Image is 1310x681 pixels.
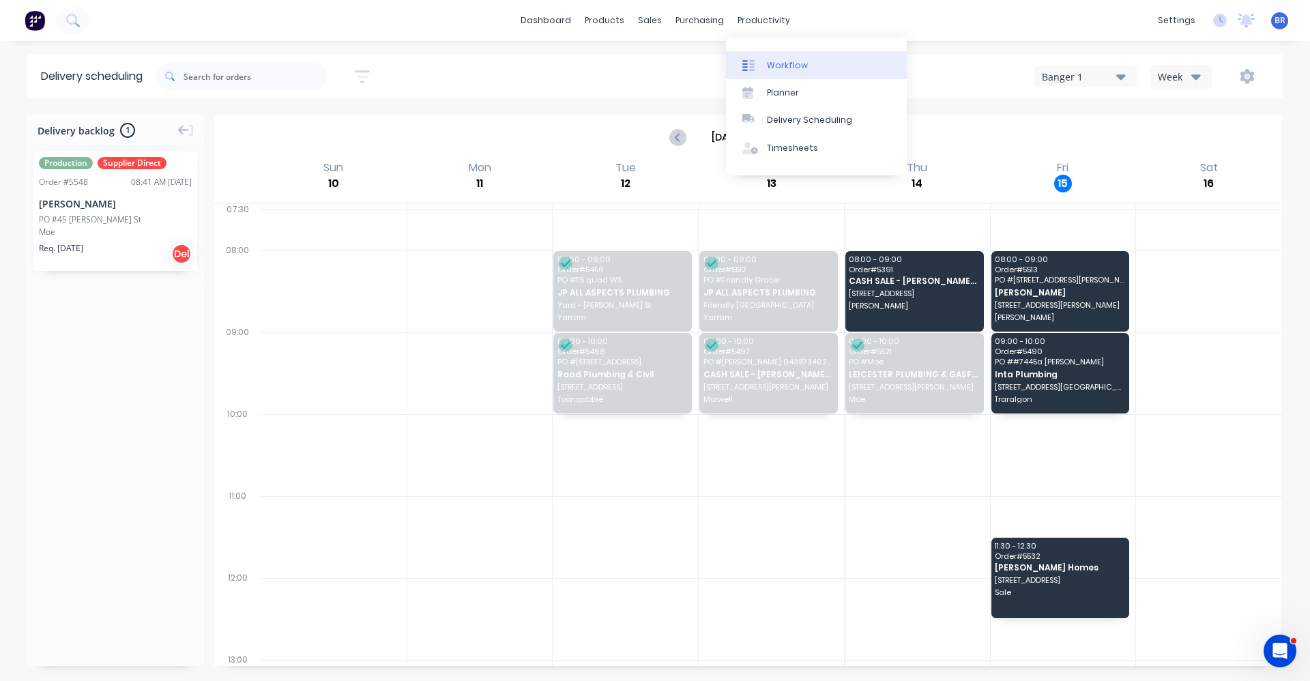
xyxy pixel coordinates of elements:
[703,276,833,284] span: PO # Friendly Grocer
[849,358,978,366] span: PO # Moe
[120,123,135,138] span: 1
[703,358,833,366] span: PO # [PERSON_NAME] 04387349279
[703,370,833,379] span: CASH SALE - [PERSON_NAME]'S ACCOUNT
[1264,635,1296,667] iframe: Intercom live chat
[557,301,687,309] span: Yard - [PERSON_NAME] St
[611,161,640,175] div: Tue
[557,383,687,391] span: [STREET_ADDRESS]
[514,10,578,31] a: dashboard
[726,51,907,78] a: Workflow
[214,242,261,324] div: 08:00
[557,255,687,263] span: 08:00 - 09:00
[995,576,1124,584] span: [STREET_ADDRESS]
[131,176,192,188] div: 08:41 AM [DATE]
[995,563,1124,572] span: [PERSON_NAME] Homes
[703,265,833,274] span: Order # 5512
[631,10,669,31] div: sales
[319,161,347,175] div: Sun
[557,347,687,356] span: Order # 5468
[908,175,926,192] div: 14
[1053,161,1073,175] div: Fri
[39,242,83,255] span: Req. [DATE]
[763,175,781,192] div: 13
[903,161,931,175] div: Thu
[767,142,818,154] div: Timesheets
[1151,10,1202,31] div: settings
[39,157,93,169] span: Production
[703,395,833,403] span: Morwell
[1275,14,1285,27] span: BR
[995,301,1124,309] span: [STREET_ADDRESS][PERSON_NAME]
[557,313,687,321] span: Yarram
[1200,175,1218,192] div: 16
[557,358,687,366] span: PO # [STREET_ADDRESS]
[995,337,1124,345] span: 09:00 - 10:00
[703,313,833,321] span: Yarram
[849,337,978,345] span: 09:00 - 10:00
[325,175,343,192] div: 10
[98,157,166,169] span: Supplier Direct
[995,370,1124,379] span: Inta Plumbing
[557,370,687,379] span: Raad Plumbing & Civil
[557,288,687,297] span: JP ALL ASPECTS PLUMBING
[703,337,833,345] span: 09:00 - 10:00
[726,106,907,134] a: Delivery Scheduling
[669,10,731,31] div: purchasing
[617,175,635,192] div: 12
[731,10,797,31] div: productivity
[1196,161,1222,175] div: Sat
[849,276,978,285] span: CASH SALE - [PERSON_NAME]'S ACCOUNT
[557,337,687,345] span: 09:00 - 10:00
[471,175,489,192] div: 11
[995,395,1124,403] span: Traralgon
[214,201,261,242] div: 07:30
[1034,66,1137,87] button: Banger 1
[995,588,1124,596] span: Sale
[995,255,1124,263] span: 08:00 - 09:00
[214,488,261,570] div: 11:00
[995,276,1124,284] span: PO # [STREET_ADDRESS][PERSON_NAME]
[849,302,978,310] span: [PERSON_NAME]
[171,244,192,264] div: Del
[849,395,978,403] span: Moe
[578,10,631,31] div: products
[703,383,833,391] span: [STREET_ADDRESS][PERSON_NAME]
[465,161,495,175] div: Mon
[38,124,115,138] span: Delivery backlog
[703,288,833,297] span: JP ALL ASPECTS PLUMBING
[849,289,978,298] span: [STREET_ADDRESS]
[39,197,192,211] div: [PERSON_NAME]
[703,255,833,263] span: 08:00 - 09:00
[1150,65,1212,89] button: Week
[995,313,1124,321] span: [PERSON_NAME]
[767,87,799,99] div: Planner
[849,255,978,263] span: 08:00 - 09:00
[995,552,1124,560] span: Order # 5532
[995,265,1124,274] span: Order # 5513
[995,358,1124,366] span: PO # #7445a [PERSON_NAME]
[557,276,687,284] span: PO # 115 quad WS
[726,134,907,162] a: Timesheets
[849,370,978,379] span: LEICESTER PLUMBING & GASFITTING
[1042,70,1116,84] div: Banger 1
[767,59,808,72] div: Workflow
[995,288,1124,297] span: [PERSON_NAME]
[27,55,156,98] div: Delivery scheduling
[214,570,261,652] div: 12:00
[726,79,907,106] a: Planner
[39,176,88,188] div: Order # 5548
[767,114,852,126] div: Delivery Scheduling
[849,347,978,356] span: Order # 5521
[995,383,1124,391] span: [STREET_ADDRESS][GEOGRAPHIC_DATA]
[214,324,261,406] div: 09:00
[25,10,45,31] img: Factory
[849,383,978,391] span: [STREET_ADDRESS][PERSON_NAME]
[703,347,833,356] span: Order # 5497
[1158,70,1197,84] div: Week
[557,395,687,403] span: Toongabbie
[557,265,687,274] span: Order # 5456
[39,214,141,226] div: PO #45 [PERSON_NAME] St
[995,347,1124,356] span: Order # 5490
[39,226,192,238] div: Moe
[703,301,833,309] span: Friendly [GEOGRAPHIC_DATA]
